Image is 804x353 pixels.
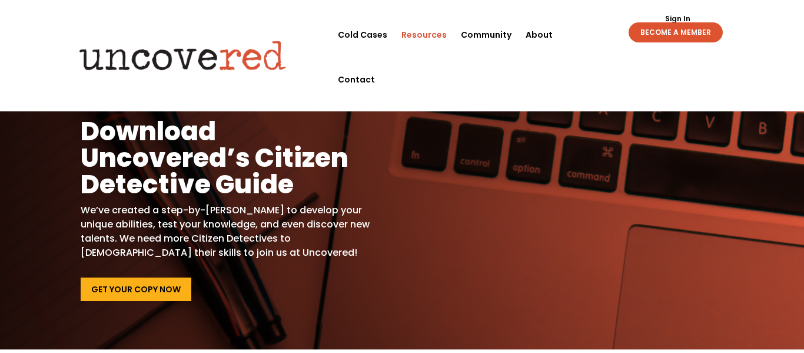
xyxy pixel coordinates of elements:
[629,22,723,42] a: BECOME A MEMBER
[401,12,447,57] a: Resources
[69,32,296,78] img: Uncovered logo
[461,12,511,57] a: Community
[81,118,384,203] h1: Download Uncovered’s Citizen Detective Guide
[81,278,191,301] a: Get Your Copy Now
[526,12,553,57] a: About
[81,203,384,260] p: We’ve created a step-by-[PERSON_NAME] to develop your unique abilities, test your knowledge, and ...
[338,57,375,102] a: Contact
[338,12,387,57] a: Cold Cases
[659,15,697,22] a: Sign In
